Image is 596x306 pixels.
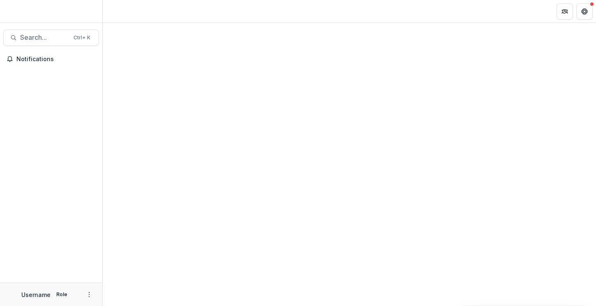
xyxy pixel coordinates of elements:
[84,290,94,299] button: More
[3,53,99,66] button: Notifications
[16,56,96,63] span: Notifications
[54,291,70,298] p: Role
[576,3,593,20] button: Get Help
[557,3,573,20] button: Partners
[20,34,69,41] span: Search...
[3,30,99,46] button: Search...
[21,290,51,299] p: Username
[72,33,92,42] div: Ctrl + K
